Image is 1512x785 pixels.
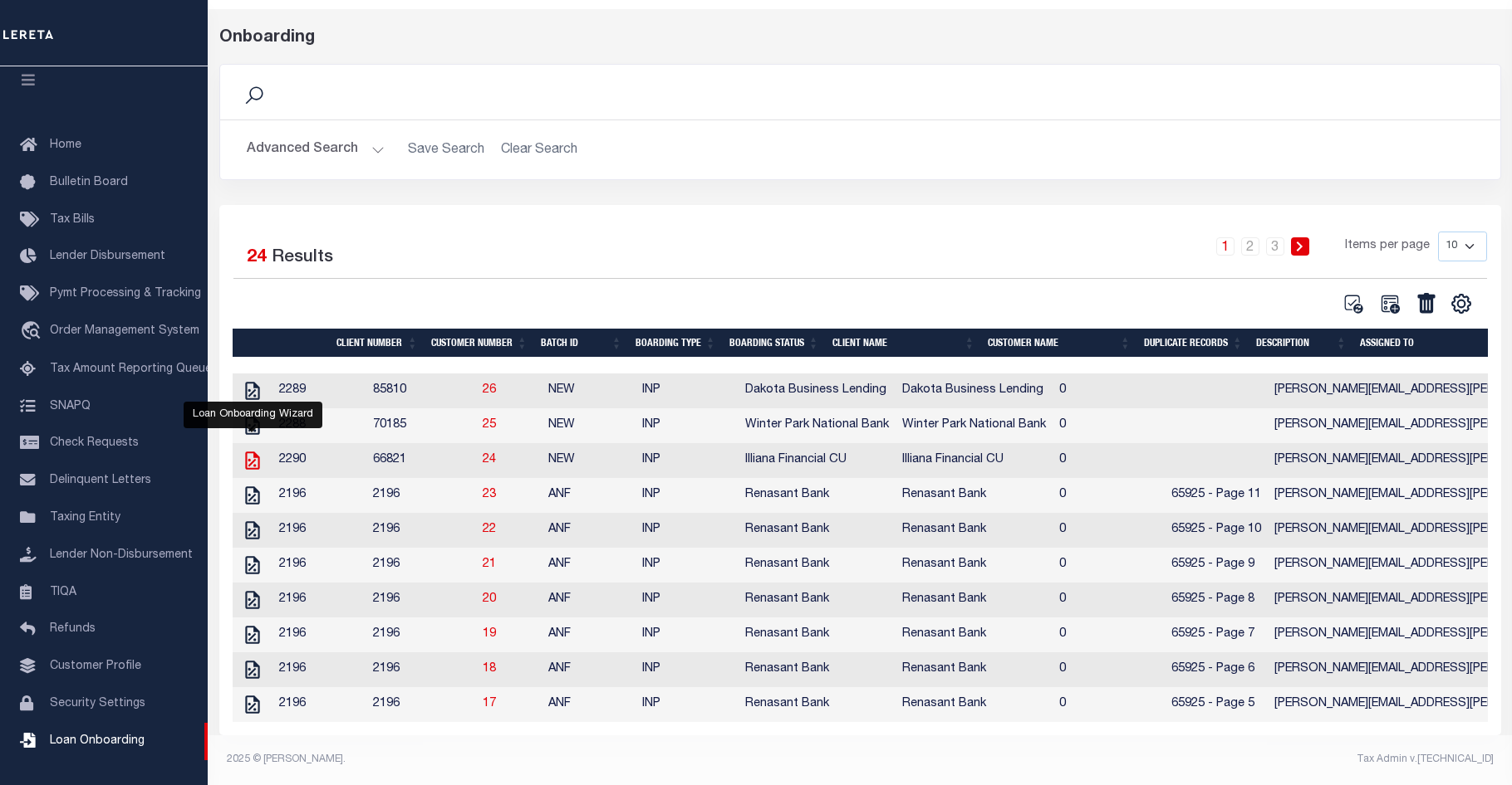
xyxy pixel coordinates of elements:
td: ANF [542,652,636,687]
td: 2196 [272,652,366,687]
td: 0 [1053,617,1165,652]
button: Advanced Search [247,134,385,166]
td: INP [636,373,739,408]
td: 2196 [366,548,476,583]
span: Items per page [1345,237,1430,256]
span: Check Requests [50,437,139,449]
td: 2196 [366,617,476,652]
td: 2196 [272,617,366,652]
td: Renasant Bank [739,687,896,722]
span: Security Settings [50,698,145,709]
td: Renasant Bank [896,687,1053,722]
th: Duplicate Records: activate to sort column ascending [1137,329,1249,357]
span: Pymt Processing & Tracking [50,288,201,300]
td: ANF [542,583,636,617]
th: Client Name: activate to sort column ascending [826,329,982,357]
a: 24 [483,454,496,466]
td: 0 [1053,373,1165,408]
div: Loan Onboarding Wizard [184,402,322,428]
td: 65925 - Page 11 [1165,478,1268,513]
td: Dakota Business Lending [896,373,1053,408]
td: Renasant Bank [896,583,1053,617]
td: 65925 - Page 5 [1165,687,1268,722]
td: ANF [542,617,636,652]
div: Tax Admin v.[TECHNICAL_ID] [872,752,1494,767]
td: 2196 [272,687,366,722]
td: Dakota Business Lending [739,373,896,408]
td: Renasant Bank [739,617,896,652]
td: INP [636,687,739,722]
a: 25 [483,419,496,431]
span: Tax Amount Reporting Queue [50,363,212,375]
a: 22 [483,524,496,535]
td: INP [636,478,739,513]
td: 70185 [366,408,476,443]
span: 24 [247,249,267,266]
td: 0 [1053,583,1165,617]
a: 21 [483,558,496,570]
td: INP [636,583,739,617]
td: Renasant Bank [739,548,896,583]
th: Customer Number: activate to sort column ascending [425,329,534,357]
td: 2196 [272,478,366,513]
td: ANF [542,687,636,722]
td: ANF [542,548,636,583]
span: Lender Non-Disbursement [50,549,193,561]
td: Renasant Bank [896,652,1053,687]
th: Client Number: activate to sort column ascending [330,329,425,357]
div: Onboarding [219,26,1501,51]
a: 19 [483,628,496,640]
td: NEW [542,443,636,478]
td: 65925 - Page 8 [1165,583,1268,617]
a: 3 [1266,237,1284,256]
td: INP [636,652,739,687]
td: 0 [1053,478,1165,513]
td: 65925 - Page 7 [1165,617,1268,652]
th: Batch ID: activate to sort column ascending [534,329,629,357]
span: Refunds [50,623,96,635]
td: 0 [1053,408,1165,443]
td: 2289 [272,373,366,408]
td: ANF [542,478,636,513]
a: 26 [483,384,496,396]
span: Tax Bills [50,214,95,226]
td: 2196 [366,687,476,722]
td: Winter Park National Bank [896,408,1053,443]
td: Renasant Bank [896,617,1053,652]
td: 2196 [366,583,476,617]
label: Results [272,245,333,271]
td: Illiana Financial CU [896,443,1053,478]
td: 85810 [366,373,476,408]
td: 2196 [272,583,366,617]
td: Renasant Bank [739,652,896,687]
td: INP [636,513,739,548]
td: 0 [1053,513,1165,548]
td: Renasant Bank [896,478,1053,513]
a: 20 [483,593,496,605]
td: Winter Park National Bank [739,408,896,443]
span: SNAPQ [50,400,91,412]
a: 2 [1241,237,1259,256]
td: 2196 [366,478,476,513]
td: 0 [1053,687,1165,722]
td: 66821 [366,443,476,478]
span: Lender Disbursement [50,251,165,262]
td: 2196 [366,513,476,548]
td: 2196 [272,513,366,548]
span: Loan Onboarding [50,735,145,747]
td: Renasant Bank [896,513,1053,548]
td: 2196 [366,652,476,687]
td: Renasant Bank [739,478,896,513]
td: ANF [542,513,636,548]
span: TIQA [50,586,76,597]
i: travel_explore [20,321,47,343]
a: 23 [483,489,496,500]
td: Illiana Financial CU [739,443,896,478]
span: Taxing Entity [50,512,120,524]
td: 2290 [272,443,366,478]
th: Boarding Type: activate to sort column ascending [629,329,723,357]
td: 65925 - Page 10 [1165,513,1268,548]
a: 17 [483,698,496,709]
span: Home [50,139,81,151]
th: Boarding Status: activate to sort column ascending [723,329,826,357]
